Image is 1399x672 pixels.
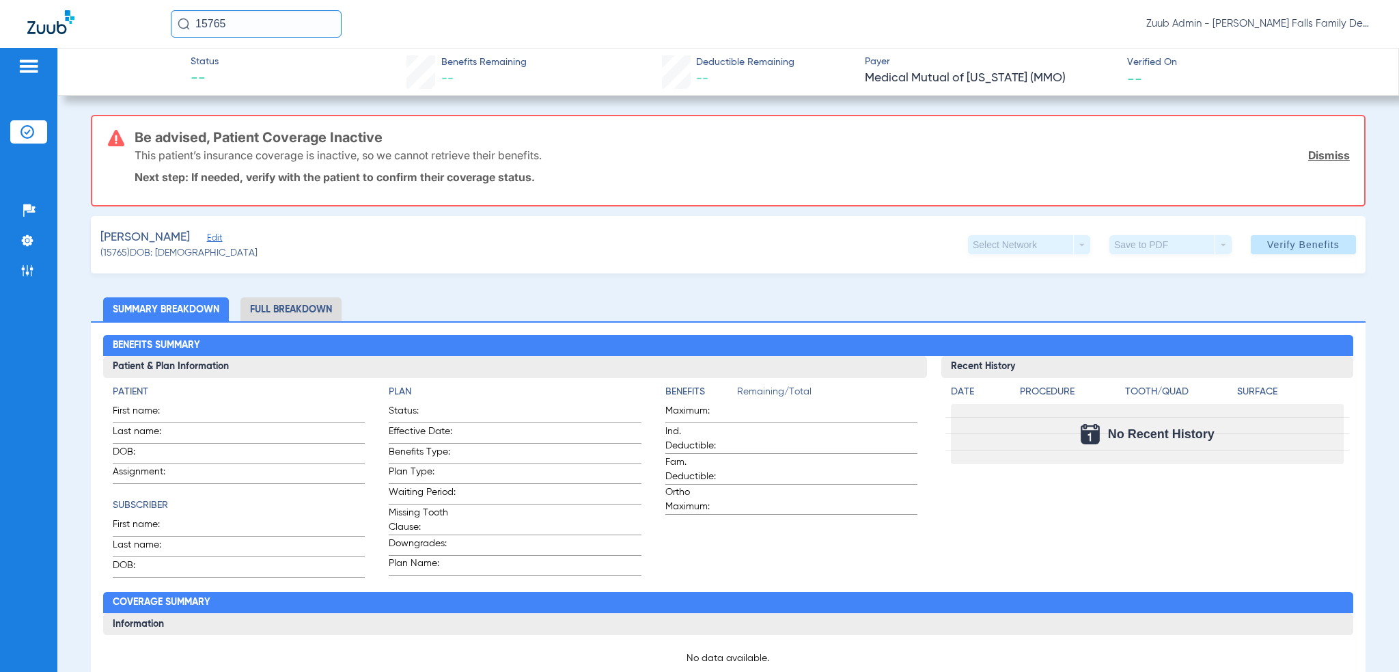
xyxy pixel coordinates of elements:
[665,385,737,399] h4: Benefits
[113,465,180,483] span: Assignment:
[665,385,737,404] app-breakdown-title: Benefits
[113,425,180,443] span: Last name:
[1237,385,1344,404] app-breakdown-title: Surface
[207,233,219,246] span: Edit
[113,651,1344,665] p: No data available.
[441,55,527,70] span: Benefits Remaining
[113,404,180,422] span: First name:
[1251,235,1356,254] button: Verify Benefits
[389,506,456,535] span: Missing Tooth Clause:
[103,335,1354,357] h2: Benefits Summary
[1108,427,1215,441] span: No Recent History
[941,356,1353,378] h3: Recent History
[389,465,456,483] span: Plan Type:
[1125,385,1232,404] app-breakdown-title: Tooth/Quad
[1237,385,1344,399] h4: Surface
[389,425,456,443] span: Effective Date:
[135,148,542,162] p: This patient’s insurance coverage is inactive, so we cannot retrieve their benefits.
[113,538,180,556] span: Last name:
[191,55,219,69] span: Status
[100,229,190,246] span: [PERSON_NAME]
[441,72,454,85] span: --
[1020,385,1120,404] app-breakdown-title: Procedure
[389,485,456,504] span: Waiting Period:
[665,485,732,514] span: Ortho Maximum:
[665,425,732,453] span: Ind. Deductible:
[1308,148,1350,162] a: Dismiss
[113,518,180,536] span: First name:
[389,556,456,575] span: Plan Name:
[1127,71,1142,85] span: --
[18,58,40,75] img: hamburger-icon
[951,385,1008,399] h4: Date
[865,55,1115,69] span: Payer
[665,404,732,422] span: Maximum:
[1267,239,1340,250] span: Verify Benefits
[103,356,928,378] h3: Patient & Plan Information
[113,498,365,513] h4: Subscriber
[103,613,1354,635] h3: Information
[1020,385,1120,399] h4: Procedure
[113,385,365,399] h4: Patient
[1125,385,1232,399] h4: Tooth/Quad
[100,246,258,260] span: (15765) DOB: [DEMOGRAPHIC_DATA]
[1127,55,1377,70] span: Verified On
[696,72,708,85] span: --
[171,10,342,38] input: Search for patients
[389,445,456,463] span: Benefits Type:
[191,70,219,89] span: --
[865,70,1115,87] span: Medical Mutual of [US_STATE] (MMO)
[113,445,180,463] span: DOB:
[240,297,342,321] li: Full Breakdown
[1331,606,1399,672] iframe: Chat Widget
[951,385,1008,404] app-breakdown-title: Date
[178,18,190,30] img: Search Icon
[103,297,229,321] li: Summary Breakdown
[108,130,124,146] img: error-icon
[1081,424,1100,444] img: Calendar
[135,170,1350,184] p: Next step: If needed, verify with the patient to confirm their coverage status.
[665,455,732,484] span: Fam. Deductible:
[113,559,180,577] span: DOB:
[389,404,456,422] span: Status:
[1146,17,1372,31] span: Zuub Admin - [PERSON_NAME] Falls Family Dentistry
[135,131,1350,144] h3: Be advised, Patient Coverage Inactive
[696,55,794,70] span: Deductible Remaining
[103,592,1354,614] h2: Coverage Summary
[737,385,918,404] span: Remaining/Total
[389,537,456,555] span: Downgrades:
[27,10,74,34] img: Zuub Logo
[389,385,641,399] h4: Plan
